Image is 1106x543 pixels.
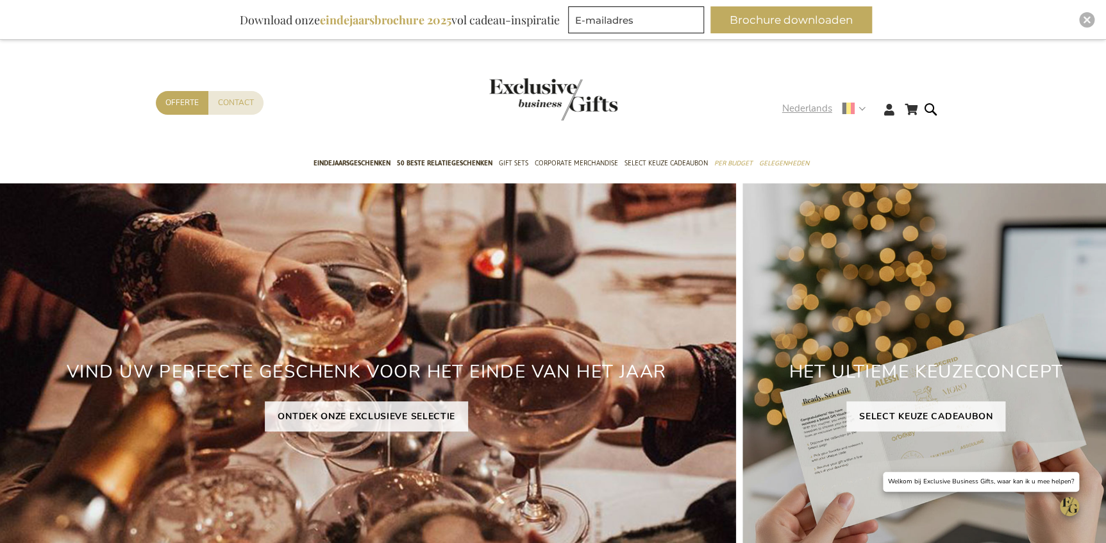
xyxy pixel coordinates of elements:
div: Close [1079,12,1094,28]
span: Select Keuze Cadeaubon [624,156,708,170]
img: Close [1083,16,1091,24]
form: marketing offers and promotions [568,6,708,37]
b: eindejaarsbrochure 2025 [320,12,451,28]
a: store logo [489,78,553,121]
input: E-mailadres [568,6,704,33]
span: Corporate Merchandise [535,156,618,170]
a: Contact [208,91,264,115]
span: Per Budget [714,156,753,170]
div: Download onze vol cadeau-inspiratie [234,6,565,33]
span: Nederlands [782,101,832,116]
a: Offerte [156,91,208,115]
div: Nederlands [782,101,874,116]
span: Gift Sets [499,156,528,170]
img: Exclusive Business gifts logo [489,78,617,121]
a: ONTDEK ONZE EXCLUSIEVE SELECTIE [265,401,468,431]
span: 50 beste relatiegeschenken [397,156,492,170]
span: Gelegenheden [759,156,809,170]
button: Brochure downloaden [710,6,872,33]
span: Eindejaarsgeschenken [314,156,390,170]
a: SELECT KEUZE CADEAUBON [846,401,1005,431]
